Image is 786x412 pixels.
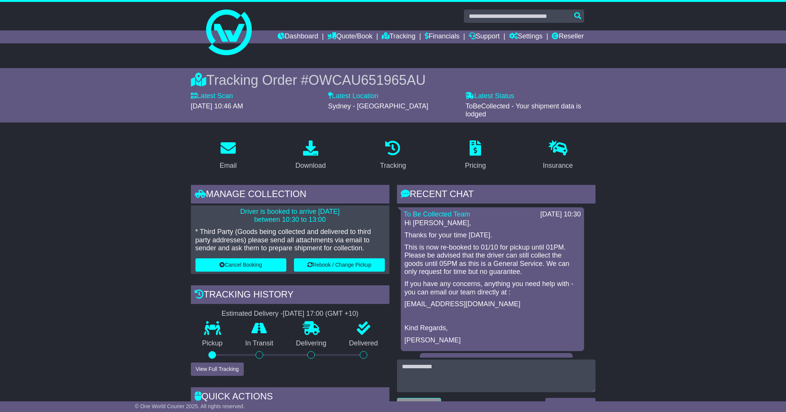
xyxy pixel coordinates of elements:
[543,161,573,171] div: Insurance
[405,300,580,309] p: [EMAIL_ADDRESS][DOMAIN_NAME]
[219,161,237,171] div: Email
[338,339,389,348] p: Delivered
[405,243,580,276] p: This is now re-booked to 01/10 for pickup until 01PM. Please be advised that the driver can still...
[291,138,331,173] a: Download
[469,30,500,43] a: Support
[328,92,378,100] label: Latest Location
[285,339,338,348] p: Delivering
[509,30,543,43] a: Settings
[405,280,580,296] p: If you have any concerns, anything you need help with - you can email our team directly at :
[195,258,286,272] button: Cancel Booking
[191,92,233,100] label: Latest Scan
[465,92,514,100] label: Latest Status
[465,161,486,171] div: Pricing
[545,398,595,411] button: Send a Message
[540,210,581,219] div: [DATE] 10:30
[295,161,326,171] div: Download
[283,310,359,318] div: [DATE] 17:00 (GMT +10)
[308,72,426,88] span: OWCAU651965AU
[405,336,580,345] p: [PERSON_NAME]
[135,403,245,409] span: © One World Courier 2025. All rights reserved.
[195,208,385,224] p: Driver is booked to arrive [DATE] between 10:30 to 13:00
[380,161,406,171] div: Tracking
[382,30,415,43] a: Tracking
[397,185,595,205] div: RECENT CHAT
[191,72,595,88] div: Tracking Order #
[375,138,411,173] a: Tracking
[405,219,580,227] p: Hi [PERSON_NAME],
[327,30,372,43] a: Quote/Book
[294,258,385,272] button: Rebook / Change Pickup
[191,363,244,376] button: View Full Tracking
[538,138,578,173] a: Insurance
[278,30,318,43] a: Dashboard
[552,30,584,43] a: Reseller
[214,138,241,173] a: Email
[191,339,234,348] p: Pickup
[191,102,243,110] span: [DATE] 10:46 AM
[195,228,385,253] p: * Third Party (Goods being collected and delivered to third party addresses) please send all atta...
[191,310,389,318] div: Estimated Delivery -
[191,285,389,306] div: Tracking history
[234,339,285,348] p: In Transit
[460,138,491,173] a: Pricing
[465,102,581,118] span: ToBeCollected - Your shipment data is lodged
[191,185,389,205] div: Manage collection
[425,30,459,43] a: Financials
[328,102,428,110] span: Sydney - [GEOGRAPHIC_DATA]
[191,387,389,408] div: Quick Actions
[405,231,580,240] p: Thanks for your time [DATE].
[404,210,470,218] a: To Be Collected Team
[405,324,580,332] p: Kind Regards,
